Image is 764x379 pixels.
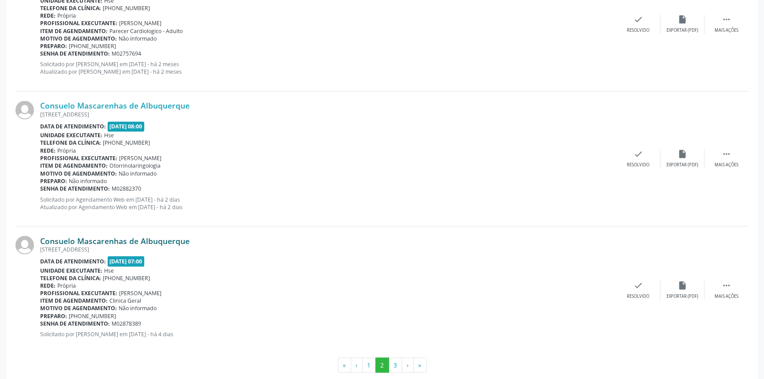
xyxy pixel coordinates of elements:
[413,357,427,372] button: Go to last page
[69,312,116,319] span: [PHONE_NUMBER]
[715,162,738,168] div: Mais ações
[119,304,157,311] span: Não informado
[40,154,117,162] b: Profissional executante:
[40,281,56,289] b: Rede:
[40,289,117,296] b: Profissional executante:
[40,312,67,319] b: Preparo:
[667,162,698,168] div: Exportar (PDF)
[40,274,101,281] b: Telefone da clínica:
[15,101,34,119] img: img
[40,131,102,139] b: Unidade executante:
[678,149,687,159] i: insert_drive_file
[715,27,738,34] div: Mais ações
[627,293,649,299] div: Resolvido
[103,274,150,281] span: [PHONE_NUMBER]
[375,357,389,372] button: Go to page 2
[57,281,76,289] span: Própria
[40,147,56,154] b: Rede:
[104,266,114,274] span: Hse
[627,162,649,168] div: Resolvido
[119,154,161,162] span: [PERSON_NAME]
[103,139,150,146] span: [PHONE_NUMBER]
[40,245,616,253] div: [STREET_ADDRESS]
[715,293,738,299] div: Mais ações
[40,123,106,130] b: Data de atendimento:
[69,42,116,50] span: [PHONE_NUMBER]
[40,319,110,327] b: Senha de atendimento:
[40,330,616,338] p: Solicitado por [PERSON_NAME] em [DATE] - há 4 dias
[678,280,687,290] i: insert_drive_file
[667,293,698,299] div: Exportar (PDF)
[40,19,117,27] b: Profissional executante:
[119,169,157,177] span: Não informado
[722,15,731,24] i: 
[108,256,145,266] span: [DATE] 07:00
[109,162,161,169] span: Otorrinolaringologia
[15,357,749,372] ul: Pagination
[112,184,141,192] span: M02882370
[40,169,117,177] b: Motivo de agendamento:
[69,177,107,184] span: Não informado
[40,257,106,265] b: Data de atendimento:
[722,149,731,159] i: 
[112,319,141,327] span: M02878389
[40,139,101,146] b: Telefone da clínica:
[40,4,101,12] b: Telefone da clínica:
[108,121,145,131] span: [DATE] 08:00
[57,147,76,154] span: Própria
[667,27,698,34] div: Exportar (PDF)
[40,50,110,57] b: Senha de atendimento:
[40,177,67,184] b: Preparo:
[109,296,141,304] span: Clinica Geral
[633,149,643,159] i: check
[40,35,117,42] b: Motivo de agendamento:
[40,266,102,274] b: Unidade executante:
[678,15,687,24] i: insert_drive_file
[40,195,616,210] p: Solicitado por Agendamento Web em [DATE] - há 2 dias Atualizado por Agendamento Web em [DATE] - h...
[40,296,108,304] b: Item de agendamento:
[112,50,141,57] span: M02757694
[40,60,616,75] p: Solicitado por [PERSON_NAME] em [DATE] - há 2 meses Atualizado por [PERSON_NAME] em [DATE] - há 2...
[119,289,161,296] span: [PERSON_NAME]
[633,280,643,290] i: check
[40,162,108,169] b: Item de agendamento:
[15,236,34,254] img: img
[338,357,351,372] button: Go to first page
[40,111,616,118] div: [STREET_ADDRESS]
[362,357,376,372] button: Go to page 1
[40,101,190,110] a: Consuelo Mascarenhas de Albuquerque
[40,42,67,50] b: Preparo:
[119,19,161,27] span: [PERSON_NAME]
[119,35,157,42] span: Não informado
[103,4,150,12] span: [PHONE_NUMBER]
[57,12,76,19] span: Própria
[627,27,649,34] div: Resolvido
[633,15,643,24] i: check
[402,357,414,372] button: Go to next page
[40,27,108,35] b: Item de agendamento:
[109,27,183,35] span: Parecer Cardiologico - Adulto
[40,184,110,192] b: Senha de atendimento:
[351,357,363,372] button: Go to previous page
[40,236,190,245] a: Consuelo Mascarenhas de Albuquerque
[104,131,114,139] span: Hse
[40,12,56,19] b: Rede:
[40,304,117,311] b: Motivo de agendamento:
[389,357,402,372] button: Go to page 3
[722,280,731,290] i: 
